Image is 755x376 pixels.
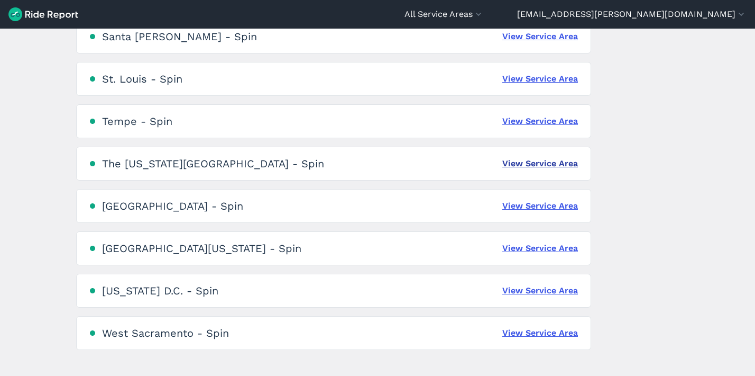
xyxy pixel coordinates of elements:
[102,157,324,170] div: The [US_STATE][GEOGRAPHIC_DATA] - Spin
[502,30,578,43] a: View Service Area
[102,327,229,339] div: West Sacramento - Spin
[8,7,78,21] img: Ride Report
[517,8,747,21] button: [EMAIL_ADDRESS][PERSON_NAME][DOMAIN_NAME]
[102,284,218,297] div: [US_STATE] D.C. - Spin
[102,242,301,255] div: [GEOGRAPHIC_DATA][US_STATE] - Spin
[102,30,257,43] div: Santa [PERSON_NAME] - Spin
[404,8,484,21] button: All Service Areas
[502,157,578,170] a: View Service Area
[502,73,578,85] a: View Service Area
[502,242,578,255] a: View Service Area
[502,200,578,212] a: View Service Area
[102,200,243,212] div: [GEOGRAPHIC_DATA] - Spin
[102,115,172,128] div: Tempe - Spin
[502,327,578,339] a: View Service Area
[502,115,578,128] a: View Service Area
[102,73,182,85] div: St. Louis - Spin
[502,284,578,297] a: View Service Area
